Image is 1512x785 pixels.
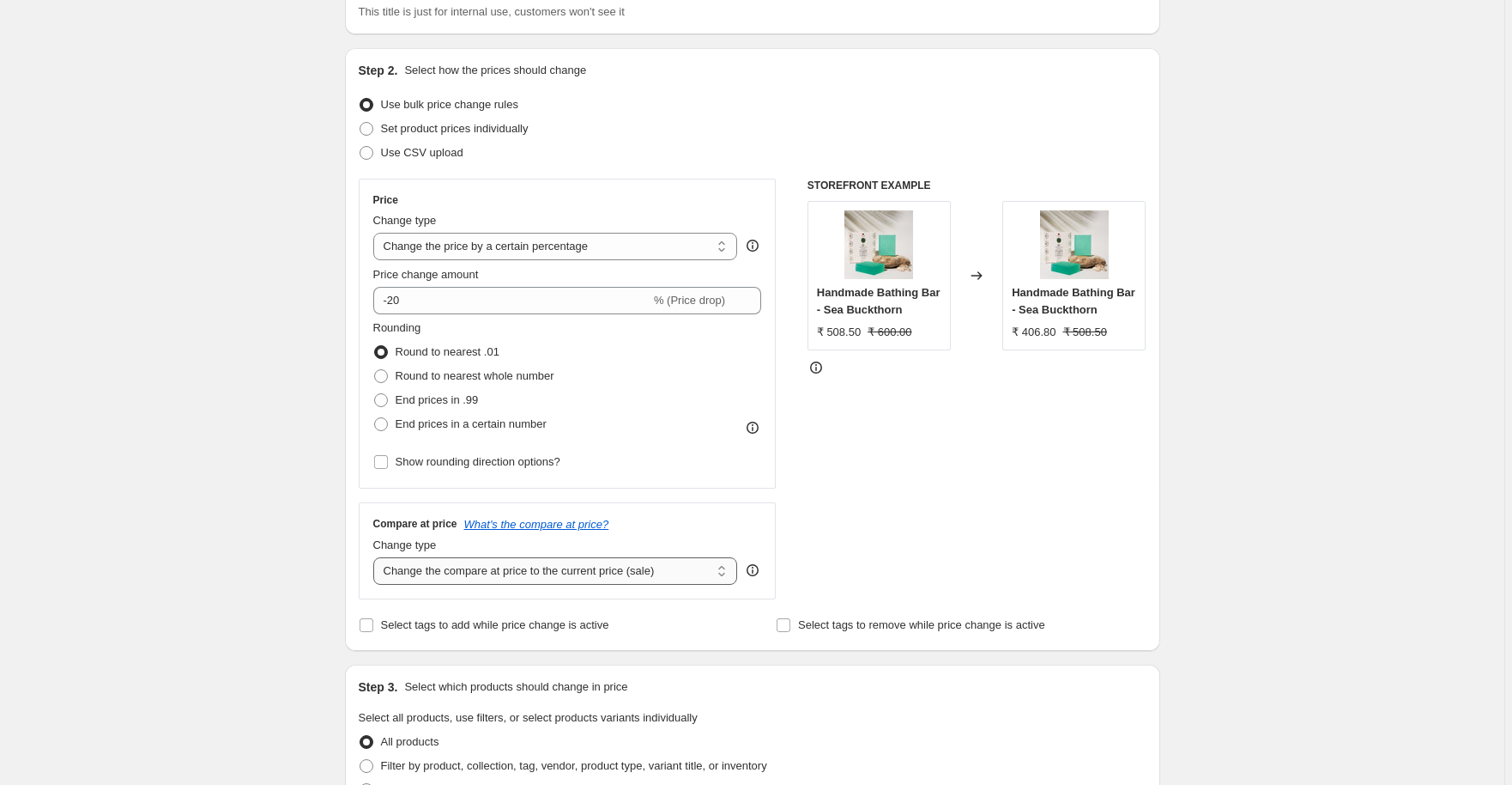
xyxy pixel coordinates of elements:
[396,369,554,382] span: Round to nearest whole number
[359,711,698,724] span: Select all products, use filters, or select products variants individually
[359,5,625,18] span: This title is just for internal use, customers won't see it
[381,122,529,135] span: Set product prices individually
[359,62,398,79] h2: Step 2.
[396,393,479,406] span: End prices in .99
[381,146,463,159] span: Use CSV upload
[1012,324,1055,341] div: ₹ 406.80
[396,345,499,358] span: Round to nearest .01
[1063,324,1107,341] strike: ₹ 508.50
[1012,286,1135,316] span: Handmade Bathing Bar - Sea Buckthorn
[744,562,761,579] div: help
[654,294,725,307] span: % (Price drop)
[373,287,650,314] input: -15
[868,324,911,341] strike: ₹ 600.00
[373,193,398,207] h3: Price
[817,286,940,316] span: Handmade Bathing Bar - Sea Buckthorn
[373,517,457,531] h3: Compare at price
[359,679,398,696] h2: Step 3.
[798,618,1045,631] span: Select tags to remove while price change is active
[381,618,609,631] span: Select tags to add while price change is active
[381,735,439,748] span: All products
[381,759,767,772] span: Filter by product, collection, tag, vendor, product type, variant title, or inventory
[844,210,913,279] img: Copy_of_Handmade_Soap_Sea_Buckthorn-5164_8e35fe59-72d9-4026-99b3-fb55995a5b82_80x.jpg
[381,98,518,111] span: Use bulk price change rules
[396,417,547,430] span: End prices in a certain number
[807,179,1146,192] h6: STOREFRONT EXAMPLE
[373,539,437,551] span: Change type
[464,518,609,531] button: What's the compare at price?
[404,62,586,79] p: Select how the prices should change
[817,324,861,341] div: ₹ 508.50
[404,679,627,696] p: Select which products should change in price
[373,268,479,281] span: Price change amount
[744,237,761,254] div: help
[373,321,421,334] span: Rounding
[1040,210,1109,279] img: Copy_of_Handmade_Soap_Sea_Buckthorn-5164_8e35fe59-72d9-4026-99b3-fb55995a5b82_80x.jpg
[396,455,560,468] span: Show rounding direction options?
[373,214,437,227] span: Change type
